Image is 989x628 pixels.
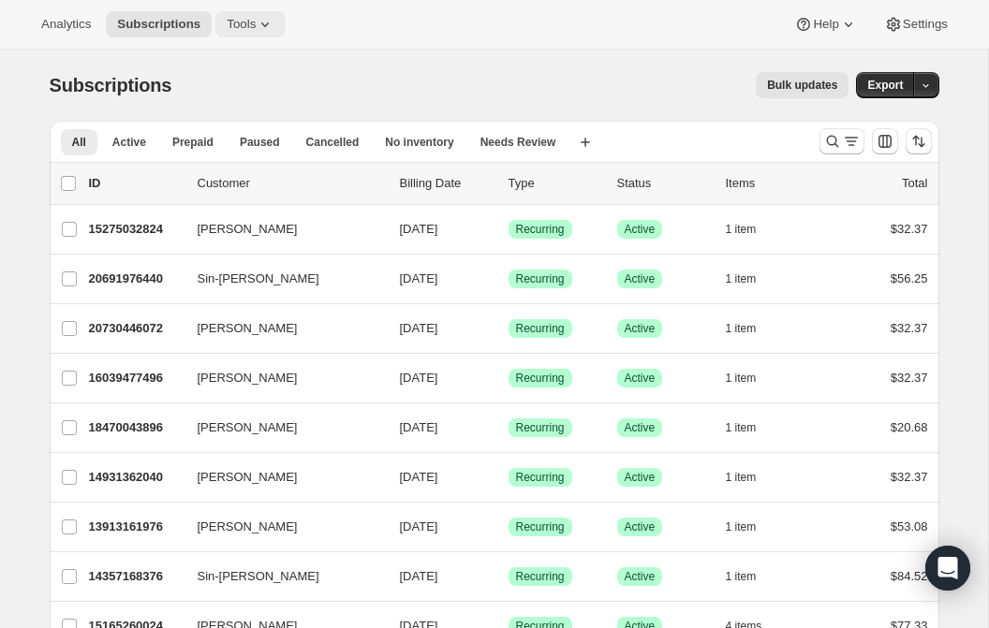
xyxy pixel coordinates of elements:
span: Prepaid [172,135,214,150]
span: Bulk updates [767,78,837,93]
span: $84.52 [891,569,928,583]
span: 1 item [726,271,757,286]
span: [DATE] [400,271,438,285]
span: Recurring [516,519,565,534]
p: 20691976440 [89,270,183,288]
span: Active [625,420,656,435]
p: 20730446072 [89,319,183,338]
span: [DATE] [400,420,438,434]
span: $53.08 [891,519,928,533]
div: 13913161976[PERSON_NAME][DATE]SuccessRecurringSuccessActive1 item$53.08 [89,514,928,540]
span: Settings [903,17,948,32]
button: Bulk updates [756,72,849,98]
button: Create new view [570,129,600,155]
span: 1 item [726,222,757,237]
p: 14357168376 [89,567,183,586]
span: Recurring [516,470,565,485]
button: [PERSON_NAME] [186,462,374,492]
span: [PERSON_NAME] [198,468,298,487]
button: Sin-[PERSON_NAME] [186,562,374,591]
span: Active [625,371,656,386]
button: 1 item [726,415,777,441]
button: Customize table column order and visibility [872,128,898,154]
span: $56.25 [891,271,928,285]
span: [DATE] [400,321,438,335]
div: 16039477496[PERSON_NAME][DATE]SuccessRecurringSuccessActive1 item$32.37 [89,365,928,391]
span: 1 item [726,420,757,435]
span: Recurring [516,371,565,386]
span: [PERSON_NAME] [198,418,298,437]
p: Customer [198,174,385,193]
button: Analytics [30,11,102,37]
span: 1 item [726,371,757,386]
button: 1 item [726,315,777,342]
span: Subscriptions [50,75,172,95]
span: [DATE] [400,371,438,385]
div: 15275032824[PERSON_NAME][DATE]SuccessRecurringSuccessActive1 item$32.37 [89,216,928,242]
p: ID [89,174,183,193]
p: 15275032824 [89,220,183,239]
button: Search and filter results [819,128,864,154]
div: 20730446072[PERSON_NAME][DATE]SuccessRecurringSuccessActive1 item$32.37 [89,315,928,342]
div: 20691976440Sin-[PERSON_NAME][DATE]SuccessRecurringSuccessActive1 item$56.25 [89,266,928,292]
span: Recurring [516,420,565,435]
span: Cancelled [306,135,360,150]
span: [PERSON_NAME] [198,220,298,239]
div: 14931362040[PERSON_NAME][DATE]SuccessRecurringSuccessActive1 item$32.37 [89,464,928,490]
span: 1 item [726,470,757,485]
span: [DATE] [400,470,438,484]
span: Recurring [516,271,565,286]
span: Active [625,271,656,286]
button: [PERSON_NAME] [186,214,374,244]
span: $32.37 [891,321,928,335]
span: Active [625,321,656,336]
button: Help [783,11,868,37]
span: No inventory [385,135,453,150]
span: [DATE] [400,569,438,583]
div: Open Intercom Messenger [925,546,970,591]
span: Recurring [516,569,565,584]
button: 1 item [726,216,777,242]
span: Help [813,17,838,32]
span: $32.37 [891,470,928,484]
button: [PERSON_NAME] [186,363,374,393]
button: 1 item [726,365,777,391]
span: $20.68 [891,420,928,434]
span: 1 item [726,569,757,584]
span: Tools [227,17,256,32]
span: [DATE] [400,519,438,533]
span: [PERSON_NAME] [198,369,298,387]
span: $32.37 [891,371,928,385]
span: Needs Review [480,135,556,150]
span: Active [625,519,656,534]
span: Export [867,78,903,93]
span: Paused [240,135,280,150]
div: 18470043896[PERSON_NAME][DATE]SuccessRecurringSuccessActive1 item$20.68 [89,415,928,441]
p: Total [902,174,927,193]
div: 14357168376Sin-[PERSON_NAME][DATE]SuccessRecurringSuccessActive1 item$84.52 [89,563,928,590]
span: Sin-[PERSON_NAME] [198,270,319,288]
span: Active [112,135,146,150]
p: 18470043896 [89,418,183,437]
div: Type [509,174,602,193]
button: Export [856,72,914,98]
span: Recurring [516,222,565,237]
p: 13913161976 [89,518,183,536]
span: Subscriptions [117,17,200,32]
button: Subscriptions [106,11,212,37]
span: Active [625,222,656,237]
p: 14931362040 [89,468,183,487]
button: 1 item [726,514,777,540]
button: 1 item [726,464,777,490]
span: [PERSON_NAME] [198,319,298,338]
p: Billing Date [400,174,494,193]
button: 1 item [726,266,777,292]
span: Active [625,569,656,584]
span: 1 item [726,519,757,534]
button: [PERSON_NAME] [186,413,374,443]
span: Active [625,470,656,485]
span: [PERSON_NAME] [198,518,298,536]
span: $32.37 [891,222,928,236]
button: [PERSON_NAME] [186,512,374,542]
span: Analytics [41,17,91,32]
